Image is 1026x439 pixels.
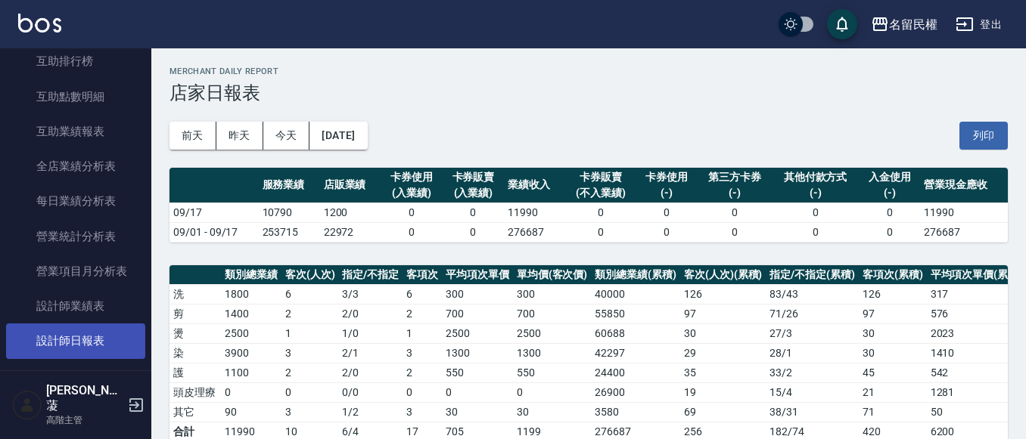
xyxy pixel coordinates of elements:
th: 類別總業績(累積) [591,265,680,285]
td: 0 [443,202,504,222]
td: 60688 [591,323,680,343]
td: 0 [403,382,442,402]
td: 洗 [169,284,221,304]
th: 客次(人次)(累積) [680,265,766,285]
td: 15 / 4 [766,382,859,402]
td: 11990 [920,202,1008,222]
td: 27 / 3 [766,323,859,343]
td: 0 [381,202,443,222]
div: (-) [776,185,855,201]
td: 1400 [221,304,281,323]
td: 1300 [442,343,513,363]
button: 昨天 [216,122,263,150]
td: 35 [680,363,766,382]
div: 名留民權 [889,15,937,34]
th: 指定/不指定 [338,265,403,285]
td: 0 [772,222,859,242]
td: 09/17 [169,202,259,222]
div: 卡券使用 [639,169,693,185]
td: 2500 [442,323,513,343]
td: 0 [636,222,697,242]
td: 0 [565,202,636,222]
td: 42297 [591,343,680,363]
td: 2500 [513,323,592,343]
button: save [827,9,857,39]
th: 業績收入 [504,168,565,203]
th: 店販業績 [320,168,381,203]
div: 入金使用 [863,169,916,185]
td: 300 [442,284,513,304]
td: 700 [513,304,592,323]
td: 頭皮理療 [169,382,221,402]
td: 97 [680,304,766,323]
td: 6 [403,284,442,304]
td: 253715 [259,222,320,242]
td: 09/01 - 09/17 [169,222,259,242]
td: 1100 [221,363,281,382]
div: (入業績) [385,185,439,201]
th: 客項次(累積) [859,265,927,285]
a: 設計師日報表 [6,323,145,358]
td: 燙 [169,323,221,343]
td: 其它 [169,402,221,422]
button: 今天 [263,122,310,150]
td: 2 [403,363,442,382]
td: 30 [859,343,927,363]
td: 71 [859,402,927,422]
a: 營業統計分析表 [6,219,145,254]
td: 3 / 3 [338,284,403,304]
td: 30 [680,323,766,343]
div: 其他付款方式 [776,169,855,185]
td: 2 / 0 [338,304,403,323]
td: 3 [281,343,339,363]
td: 護 [169,363,221,382]
td: 97 [859,304,927,323]
div: 第三方卡券 [701,169,767,185]
td: 83 / 43 [766,284,859,304]
div: (-) [863,185,916,201]
td: 0 [772,202,859,222]
button: 名留民權 [865,9,944,40]
p: 高階主管 [46,413,123,427]
table: a dense table [169,168,1008,243]
td: 0 [281,382,339,402]
td: 276687 [920,222,1008,242]
td: 3 [403,402,442,422]
td: 0 [697,222,771,242]
div: 卡券販賣 [446,169,500,185]
button: 前天 [169,122,216,150]
td: 1 [403,323,442,343]
td: 0 / 0 [338,382,403,402]
th: 營業現金應收 [920,168,1008,203]
td: 38 / 31 [766,402,859,422]
td: 1 [281,323,339,343]
td: 21 [859,382,927,402]
td: 33 / 2 [766,363,859,382]
button: 列印 [959,122,1008,150]
td: 0 [442,382,513,402]
div: (入業績) [446,185,500,201]
td: 2 [281,304,339,323]
h3: 店家日報表 [169,82,1008,104]
td: 0 [565,222,636,242]
td: 700 [442,304,513,323]
td: 0 [636,202,697,222]
th: 客項次 [403,265,442,285]
td: 2 [403,304,442,323]
th: 服務業績 [259,168,320,203]
th: 平均項次單價 [442,265,513,285]
td: 30 [859,323,927,343]
div: (-) [701,185,767,201]
td: 3 [403,343,442,363]
td: 19 [680,382,766,402]
h2: Merchant Daily Report [169,66,1008,76]
div: 卡券使用 [385,169,439,185]
td: 69 [680,402,766,422]
div: 卡券販賣 [569,169,632,185]
td: 29 [680,343,766,363]
a: 設計師業績表 [6,289,145,323]
a: 互助業績報表 [6,114,145,149]
div: (-) [639,185,693,201]
td: 300 [513,284,592,304]
button: [DATE] [309,122,367,150]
